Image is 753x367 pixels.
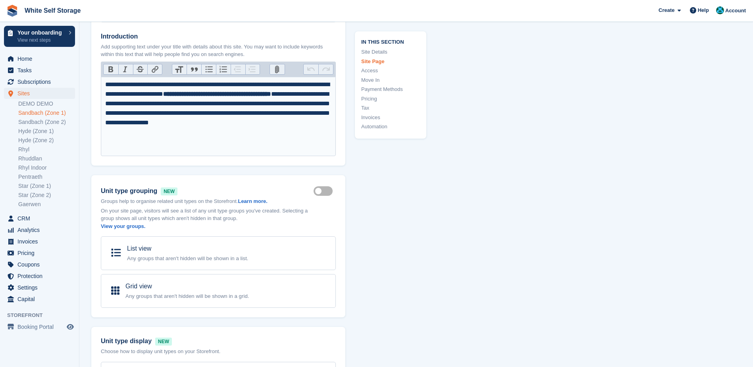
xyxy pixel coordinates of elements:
a: menu [4,76,75,87]
p: On your site page, visitors will see a list of any unit type groups you've created. Selecting a g... [101,207,314,230]
a: menu [4,247,75,259]
a: Gaerwen [18,201,75,208]
a: Rhyl Indoor [18,164,75,172]
img: stora-icon-8386f47178a22dfd0bd8f6a31ec36ba5ce8667c1dd55bd0f319d3a0aa187defe.svg [6,5,18,17]
span: Pricing [17,247,65,259]
span: Subscriptions [17,76,65,87]
button: Decrease Level [231,64,245,75]
a: Learn more. [238,198,267,204]
a: Star (Zone 2) [18,191,75,199]
span: Account [725,7,746,15]
a: menu [4,224,75,236]
span: Home [17,53,65,64]
a: Invoices [361,113,420,121]
a: menu [4,65,75,76]
a: Your onboarding View next steps [4,26,75,47]
img: Jay White [716,6,724,14]
a: menu [4,270,75,282]
p: View next steps [17,37,65,44]
a: menu [4,294,75,305]
span: Grid view [125,283,152,290]
label: Introduction [101,32,336,41]
a: White Self Storage [21,4,84,17]
span: NEW [155,338,172,346]
span: Help [698,6,709,14]
button: Quote [187,64,201,75]
span: Sites [17,88,65,99]
button: Link [147,64,162,75]
button: Bold [104,64,118,75]
a: menu [4,236,75,247]
a: Sandbach (Zone 1) [18,109,75,117]
a: Site Details [361,48,420,56]
a: Rhyl [18,146,75,153]
button: Redo [318,64,333,75]
a: Rhuddlan [18,155,75,162]
span: Coupons [17,259,65,270]
a: menu [4,259,75,270]
a: menu [4,321,75,332]
a: Access [361,67,420,75]
a: Automation [361,123,420,131]
span: Invoices [17,236,65,247]
a: View your groups. [101,223,145,229]
p: Your onboarding [17,30,65,35]
p: Add supporting text under your title with details about this site. You may want to include keywor... [101,43,336,58]
a: menu [4,88,75,99]
button: Heading [172,64,187,75]
button: Bullets [201,64,216,75]
a: DEMO DEMO [18,100,75,108]
a: Star (Zone 1) [18,182,75,190]
a: Hyde (Zone 2) [18,137,75,144]
button: Italic [118,64,133,75]
p: Choose how to display unit types on your Storefront. [101,348,336,355]
span: Capital [17,294,65,305]
label: Unit type grouping [101,186,314,196]
button: Strikethrough [133,64,148,75]
p: Groups help to organise related unit types on the Storefront. [101,197,314,205]
a: Pricing [361,95,420,102]
span: Settings [17,282,65,293]
a: Pentraeth [18,173,75,181]
span: Create [659,6,674,14]
button: Attach Files [270,64,285,75]
span: List view [127,245,151,252]
a: menu [4,53,75,64]
span: Storefront [7,311,79,319]
a: menu [4,282,75,293]
a: Hyde (Zone 1) [18,127,75,135]
button: Undo [304,64,318,75]
button: Numbers [216,64,231,75]
a: Move In [361,76,420,84]
span: CRM [17,213,65,224]
a: menu [4,213,75,224]
button: Increase Level [245,64,260,75]
a: Payment Methods [361,85,420,93]
a: Sandbach (Zone 2) [18,118,75,126]
a: Tax [361,104,420,112]
span: Protection [17,270,65,282]
span: NEW [161,187,177,195]
span: In this section [361,37,420,45]
small: Any groups that aren't hidden will be shown in a list. [127,255,248,261]
small: Any groups that aren't hidden will be shown in a grid. [125,293,249,299]
span: Booking Portal [17,321,65,332]
div: Unit type display [101,336,336,346]
span: Analytics [17,224,65,236]
a: Preview store [65,322,75,332]
label: Show groups on storefront [314,190,336,191]
trix-editor: Introduction [101,77,336,156]
span: Tasks [17,65,65,76]
a: Site Page [361,57,420,65]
